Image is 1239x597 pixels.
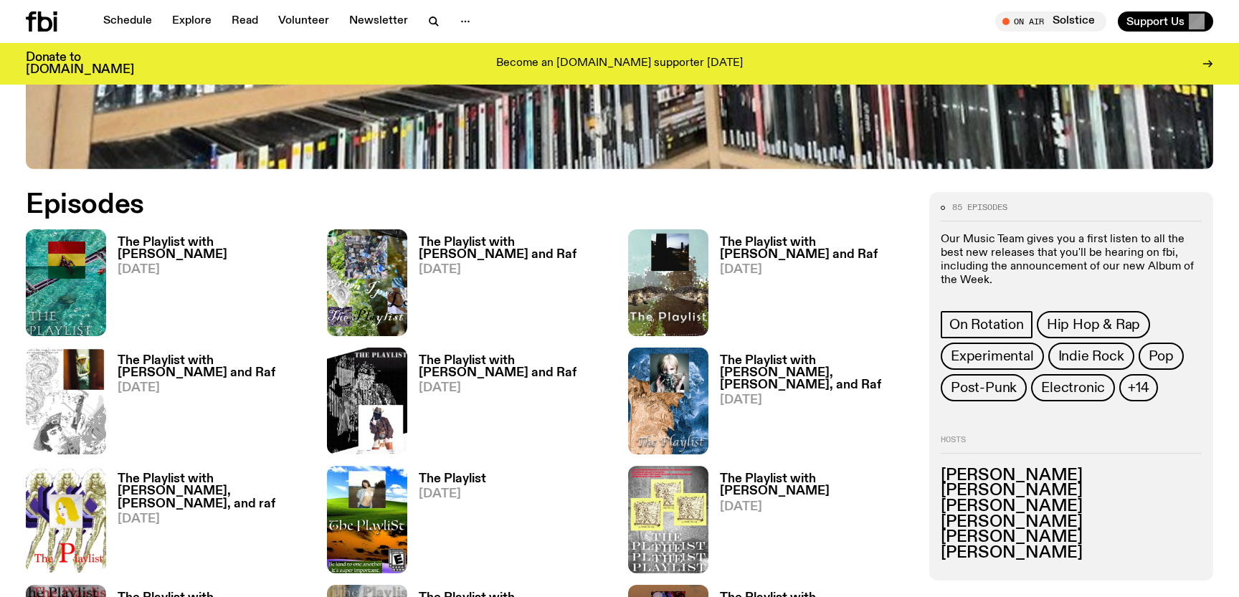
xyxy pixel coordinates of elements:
a: The Playlist with [PERSON_NAME][DATE] [708,473,912,573]
h2: Episodes [26,192,812,218]
a: Hip Hop & Rap [1037,311,1150,338]
button: +14 [1119,374,1157,401]
span: [DATE] [419,382,611,394]
h3: [PERSON_NAME] [941,530,1202,545]
span: [DATE] [419,264,611,276]
span: [DATE] [118,264,310,276]
h3: [PERSON_NAME] [941,514,1202,530]
h3: The Playlist with [PERSON_NAME] [720,473,912,497]
a: The Playlist with [PERSON_NAME] and Raf[DATE] [708,237,912,336]
span: [DATE] [720,264,912,276]
h3: Donate to [DOMAIN_NAME] [26,52,134,76]
h3: The Playlist with [PERSON_NAME], [PERSON_NAME], and Raf [720,355,912,391]
a: Experimental [941,343,1044,370]
h3: [PERSON_NAME] [941,467,1202,483]
span: Support Us [1126,15,1185,28]
span: [DATE] [419,488,486,500]
h2: Hosts [941,436,1202,453]
img: The poster for this episode of The Playlist. It features the album artwork for Amaarae's BLACK ST... [26,229,106,336]
a: Read [223,11,267,32]
span: 85 episodes [952,204,1007,211]
h3: [PERSON_NAME] [941,545,1202,560]
button: On AirSolstice [995,11,1106,32]
a: The Playlist with [PERSON_NAME], [PERSON_NAME], and Raf[DATE] [708,355,912,454]
a: Volunteer [270,11,338,32]
h3: The Playlist with [PERSON_NAME] and Raf [419,355,611,379]
a: The Playlist with [PERSON_NAME], [PERSON_NAME], and raf[DATE] [106,473,310,573]
span: Experimental [951,348,1034,364]
span: [DATE] [720,394,912,406]
span: Hip Hop & Rap [1047,317,1140,333]
a: On Rotation [941,311,1032,338]
span: On Rotation [949,317,1024,333]
a: Newsletter [341,11,417,32]
span: [DATE] [118,513,310,525]
span: Pop [1149,348,1174,364]
a: The Playlist with [PERSON_NAME] and Raf[DATE] [407,355,611,454]
span: Post-Punk [951,380,1017,396]
a: The Playlist with [PERSON_NAME][DATE] [106,237,310,336]
p: Our Music Team gives you a first listen to all the best new releases that you'll be hearing on fb... [941,232,1202,287]
h3: The Playlist with [PERSON_NAME] and Raf [118,355,310,379]
button: Support Us [1118,11,1213,32]
span: +14 [1128,380,1149,396]
h3: The Playlist with [PERSON_NAME] [118,237,310,261]
h3: The Playlist with [PERSON_NAME] and Raf [419,237,611,261]
a: Post-Punk [941,374,1027,401]
span: [DATE] [118,382,310,394]
a: Explore [163,11,220,32]
a: The Playlist[DATE] [407,473,486,573]
a: Electronic [1031,374,1115,401]
p: Become an [DOMAIN_NAME] supporter [DATE] [496,57,743,70]
h3: The Playlist [419,473,486,485]
a: Schedule [95,11,161,32]
a: The Playlist with [PERSON_NAME] and Raf[DATE] [407,237,611,336]
span: Electronic [1041,380,1105,396]
h3: The Playlist with [PERSON_NAME] and Raf [720,237,912,261]
h3: [PERSON_NAME] [941,483,1202,499]
h3: The Playlist with [PERSON_NAME], [PERSON_NAME], and raf [118,473,310,510]
h3: [PERSON_NAME] [941,499,1202,515]
a: Indie Rock [1048,343,1134,370]
a: The Playlist with [PERSON_NAME] and Raf[DATE] [106,355,310,454]
span: Indie Rock [1058,348,1124,364]
span: [DATE] [720,501,912,513]
a: Pop [1139,343,1184,370]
